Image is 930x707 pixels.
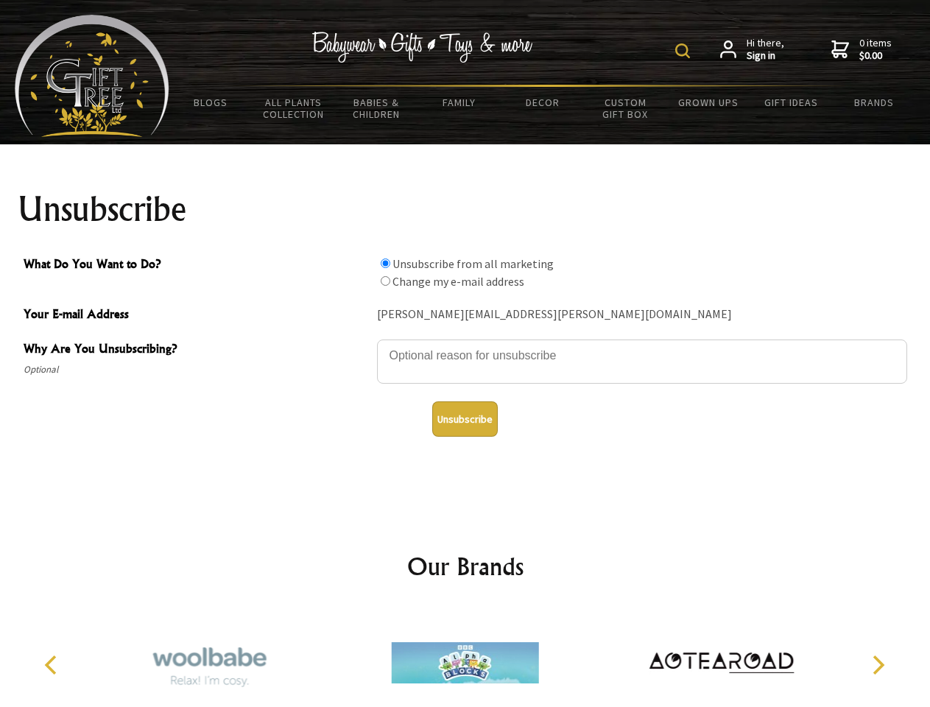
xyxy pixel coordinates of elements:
[833,87,916,118] a: Brands
[584,87,667,130] a: Custom Gift Box
[392,274,524,289] label: Change my e-mail address
[29,549,901,584] h2: Our Brands
[335,87,418,130] a: Babies & Children
[747,49,784,63] strong: Sign in
[747,37,784,63] span: Hi there,
[859,36,892,63] span: 0 items
[37,649,69,681] button: Previous
[24,305,370,326] span: Your E-mail Address
[750,87,833,118] a: Gift Ideas
[720,37,784,63] a: Hi there,Sign in
[24,340,370,361] span: Why Are You Unsubscribing?
[392,256,554,271] label: Unsubscribe from all marketing
[675,43,690,58] img: product search
[24,361,370,379] span: Optional
[18,191,913,227] h1: Unsubscribe
[169,87,253,118] a: BLOGS
[418,87,501,118] a: Family
[831,37,892,63] a: 0 items$0.00
[381,276,390,286] input: What Do You Want to Do?
[15,15,169,137] img: Babyware - Gifts - Toys and more...
[377,340,907,384] textarea: Why Are You Unsubscribing?
[381,258,390,268] input: What Do You Want to Do?
[862,649,894,681] button: Next
[24,255,370,276] span: What Do You Want to Do?
[501,87,584,118] a: Decor
[253,87,336,130] a: All Plants Collection
[666,87,750,118] a: Grown Ups
[432,401,498,437] button: Unsubscribe
[859,49,892,63] strong: $0.00
[312,32,533,63] img: Babywear - Gifts - Toys & more
[377,303,907,326] div: [PERSON_NAME][EMAIL_ADDRESS][PERSON_NAME][DOMAIN_NAME]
